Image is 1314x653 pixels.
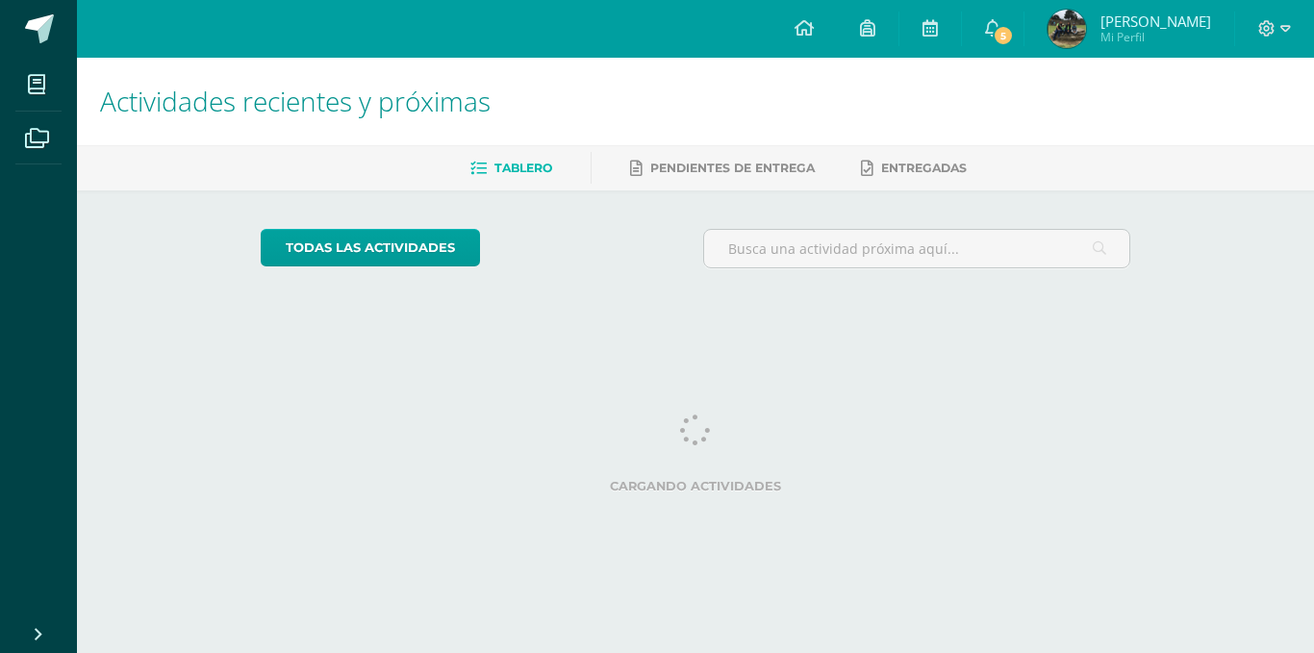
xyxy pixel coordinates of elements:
[1048,10,1086,48] img: e2ac53f925e70ef1d6d09ab137ce7db7.png
[993,25,1014,46] span: 5
[261,479,1131,493] label: Cargando actividades
[650,161,815,175] span: Pendientes de entrega
[630,153,815,184] a: Pendientes de entrega
[1100,12,1211,31] span: [PERSON_NAME]
[261,229,480,266] a: todas las Actividades
[100,83,491,119] span: Actividades recientes y próximas
[470,153,552,184] a: Tablero
[1100,29,1211,45] span: Mi Perfil
[704,230,1130,267] input: Busca una actividad próxima aquí...
[494,161,552,175] span: Tablero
